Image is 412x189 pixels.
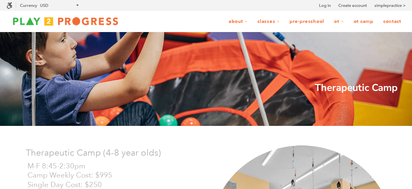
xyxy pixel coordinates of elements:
p: Therapeutic Camp (4 [26,146,201,160]
a: Pre-Preschool [285,15,328,28]
a: Classes [253,15,284,28]
a: simplepractice > [374,2,405,9]
a: Create account [338,2,367,9]
strong: Therapeutic Camp [315,81,398,94]
a: Contact [379,15,405,28]
p: Camp Weekly Cost: $995 [28,171,201,180]
a: OT Camp [349,15,378,28]
a: Log in [319,2,331,9]
span: -8 year olds) [111,147,161,158]
p: M-F 8:45-2:30pm [28,162,201,171]
a: OT [330,15,348,28]
a: About [224,15,252,28]
img: Play2Progress logo [7,15,124,28]
label: Currency [20,3,37,8]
